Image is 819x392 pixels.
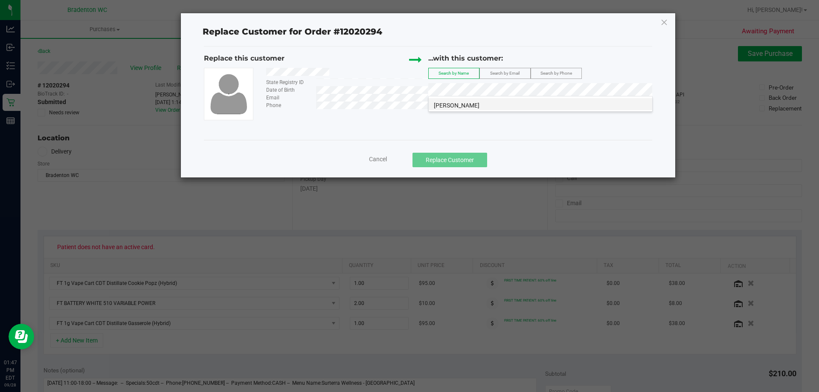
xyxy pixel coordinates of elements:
img: user-icon.png [206,72,251,116]
div: Date of Birth [260,86,316,94]
div: Phone [260,102,316,109]
div: State Registry ID [260,78,316,86]
span: ...with this customer: [428,54,503,62]
button: Replace Customer [412,153,487,167]
span: Search by Email [490,71,520,75]
span: Replace Customer for Order #12020294 [197,25,387,39]
div: Email [260,94,316,102]
span: Search by Name [439,71,469,75]
span: Replace this customer [204,54,285,62]
span: Cancel [369,156,387,163]
iframe: Resource center [9,324,34,349]
span: Search by Phone [540,71,572,75]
